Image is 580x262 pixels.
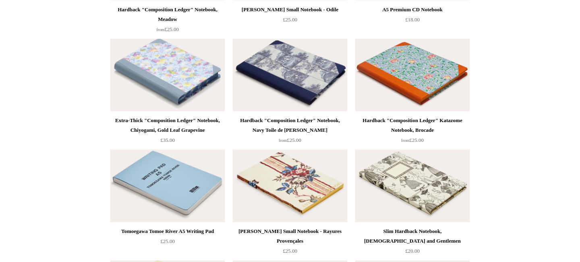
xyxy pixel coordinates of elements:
[355,150,470,222] a: Slim Hardback Notebook, Ladies and Gentlemen Slim Hardback Notebook, Ladies and Gentlemen
[112,116,223,135] div: Extra-Thick "Composition Ledger" Notebook, Chiyogami, Gold Leaf Grapevine
[355,116,470,149] a: Hardback "Composition Ledger" Katazome Notebook, Brocade from£25.00
[110,150,225,222] img: Tomoegawa Tomoe River A5 Writing Pad
[235,227,345,246] div: [PERSON_NAME] Small Notebook - Rayures Provençales
[156,26,179,32] span: £25.00
[112,227,223,236] div: Tomoegawa Tomoe River A5 Writing Pad
[355,5,470,38] a: A5 Premium CD Notebook £18.00
[110,39,225,111] img: Extra-Thick "Composition Ledger" Notebook, Chiyogami, Gold Leaf Grapevine
[355,150,470,222] img: Slim Hardback Notebook, Ladies and Gentlemen
[110,150,225,222] a: Tomoegawa Tomoe River A5 Writing Pad Tomoegawa Tomoe River A5 Writing Pad
[112,5,223,24] div: Hardback "Composition Ledger" Notebook, Meadow
[355,39,470,111] img: Hardback "Composition Ledger" Katazome Notebook, Brocade
[279,138,287,143] span: from
[357,227,468,246] div: Slim Hardback Notebook, [DEMOGRAPHIC_DATA] and Gentlemen
[233,150,347,222] img: Antoinette Poisson Small Notebook - Rayures Provençales
[156,27,164,32] span: from
[233,116,347,149] a: Hardback "Composition Ledger" Notebook, Navy Toile de [PERSON_NAME] from£25.00
[233,227,347,260] a: [PERSON_NAME] Small Notebook - Rayures Provençales £25.00
[233,150,347,222] a: Antoinette Poisson Small Notebook - Rayures Provençales Antoinette Poisson Small Notebook - Rayur...
[405,17,420,23] span: £18.00
[235,116,345,135] div: Hardback "Composition Ledger" Notebook, Navy Toile de [PERSON_NAME]
[110,5,225,38] a: Hardback "Composition Ledger" Notebook, Meadow from£25.00
[233,39,347,111] a: Hardback "Composition Ledger" Notebook, Navy Toile de Jouy Hardback "Composition Ledger" Notebook...
[357,5,468,15] div: A5 Premium CD Notebook
[401,137,424,143] span: £25.00
[110,227,225,260] a: Tomoegawa Tomoe River A5 Writing Pad £25.00
[110,39,225,111] a: Extra-Thick "Composition Ledger" Notebook, Chiyogami, Gold Leaf Grapevine Extra-Thick "Compositio...
[357,116,468,135] div: Hardback "Composition Ledger" Katazome Notebook, Brocade
[160,238,175,244] span: £25.00
[405,248,420,254] span: £20.00
[355,39,470,111] a: Hardback "Composition Ledger" Katazome Notebook, Brocade Hardback "Composition Ledger" Katazome N...
[355,227,470,260] a: Slim Hardback Notebook, [DEMOGRAPHIC_DATA] and Gentlemen £20.00
[110,116,225,149] a: Extra-Thick "Composition Ledger" Notebook, Chiyogami, Gold Leaf Grapevine £35.00
[235,5,345,15] div: [PERSON_NAME] Small Notebook - Odile
[283,248,297,254] span: £25.00
[279,137,301,143] span: £25.00
[401,138,409,143] span: from
[283,17,297,23] span: £25.00
[160,137,175,143] span: £35.00
[233,39,347,111] img: Hardback "Composition Ledger" Notebook, Navy Toile de Jouy
[233,5,347,38] a: [PERSON_NAME] Small Notebook - Odile £25.00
